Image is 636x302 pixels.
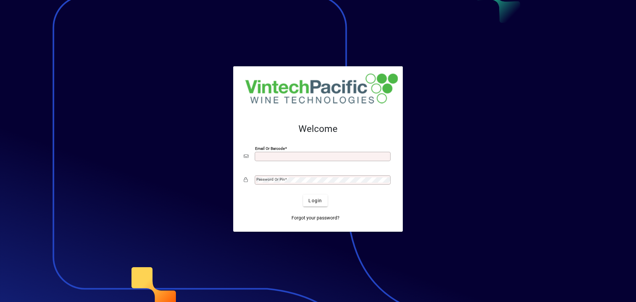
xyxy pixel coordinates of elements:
mat-label: Password or Pin [256,177,285,182]
button: Login [303,195,327,207]
span: Login [308,197,322,204]
h2: Welcome [244,123,392,135]
mat-label: Email or Barcode [255,146,285,151]
span: Forgot your password? [291,214,340,221]
a: Forgot your password? [289,212,342,224]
